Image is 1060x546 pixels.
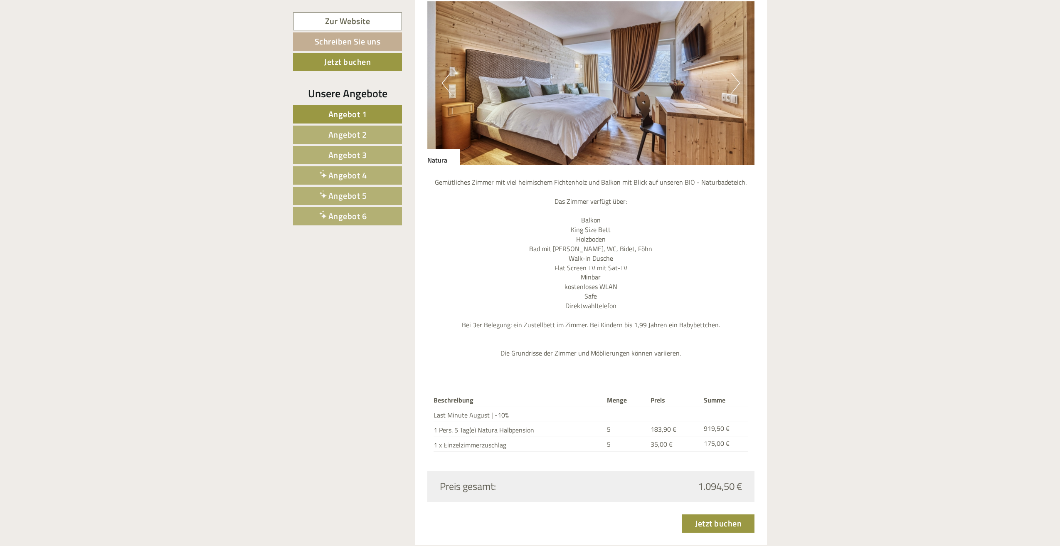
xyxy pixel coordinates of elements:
button: Next [731,73,740,94]
div: Preis gesamt: [434,479,591,493]
span: 1.094,50 € [698,479,742,493]
p: Gemütliches Zimmer mit viel heimischem Fichtenholz und Balkon mit Blick auf unseren BIO - Naturba... [427,178,755,358]
span: Angebot 2 [328,128,367,141]
a: Jetzt buchen [682,514,754,533]
a: Jetzt buchen [293,53,402,71]
div: Natura [427,149,460,165]
span: Angebot 5 [328,189,367,202]
th: Menge [604,394,647,407]
span: Angebot 1 [328,108,367,121]
td: 175,00 € [700,437,748,452]
div: Unsere Angebote [293,86,402,101]
a: Zur Website [293,12,402,30]
td: 919,50 € [700,422,748,437]
td: 5 [604,437,647,452]
td: 1 Pers. 5 Tag(e) Natura Halbpension [434,422,604,437]
img: image [427,1,755,165]
a: Schreiben Sie uns [293,32,402,51]
th: Summe [700,394,748,407]
td: 1 x Einzelzimmerzuschlag [434,437,604,452]
th: Beschreibung [434,394,604,407]
span: Angebot 3 [328,148,367,161]
span: 183,90 € [651,424,676,434]
span: Angebot 4 [328,169,367,182]
button: Previous [442,73,451,94]
span: Angebot 6 [328,210,367,222]
span: 35,00 € [651,439,673,449]
td: Last Minute August | -10% [434,407,604,422]
td: 5 [604,422,647,437]
th: Preis [647,394,700,407]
